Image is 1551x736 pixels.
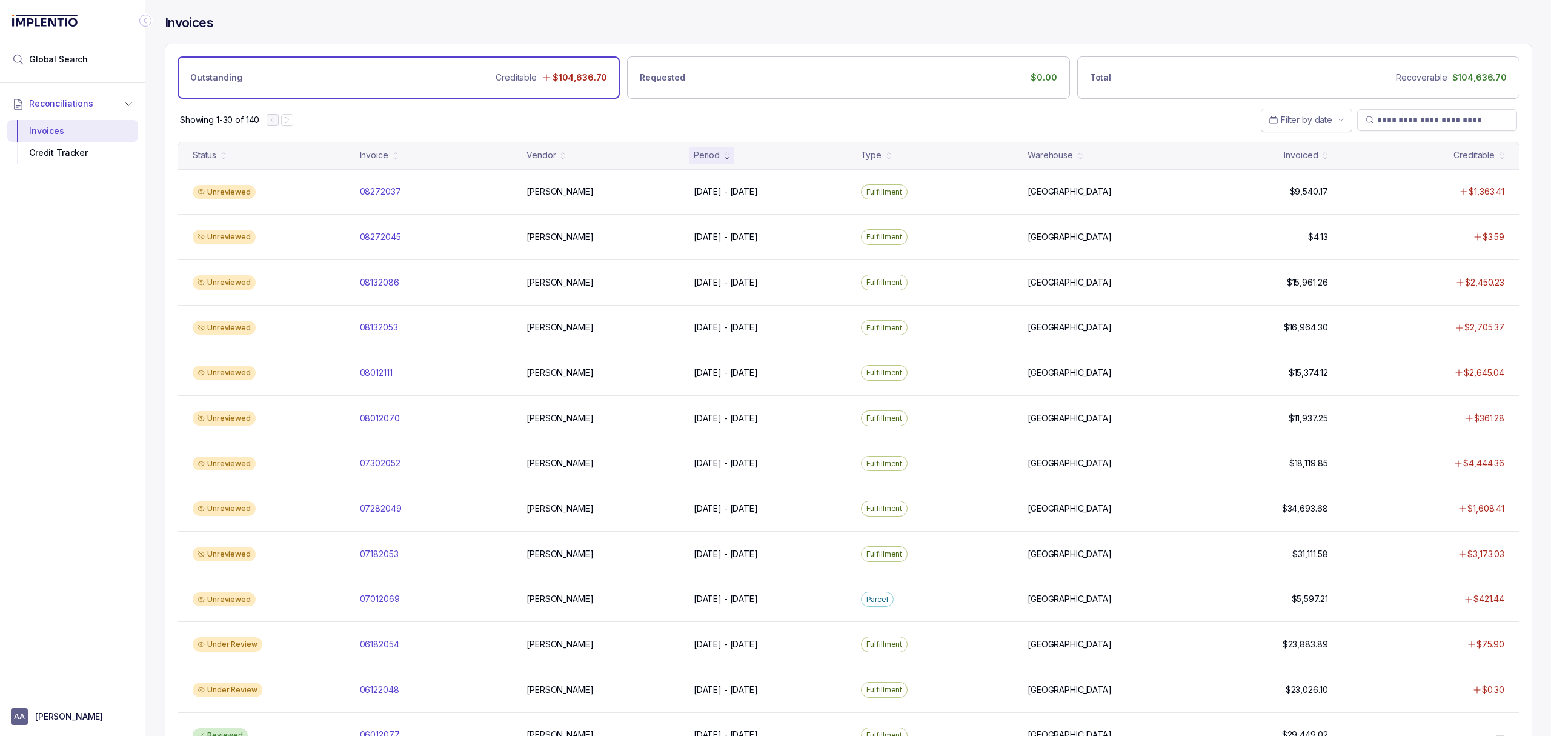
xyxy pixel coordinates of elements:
p: Fulfillment [866,503,903,515]
p: [PERSON_NAME] [526,593,593,605]
p: $2,645.04 [1464,367,1504,379]
p: $104,636.70 [1452,72,1507,84]
p: 07302052 [360,457,400,469]
p: [DATE] - [DATE] [694,276,758,289]
p: [GEOGRAPHIC_DATA] [1028,638,1112,651]
p: Total [1090,72,1111,84]
p: [DATE] - [DATE] [694,457,758,469]
p: [PERSON_NAME] [526,548,593,560]
p: [PERSON_NAME] [526,321,593,333]
p: [DATE] - [DATE] [694,367,758,379]
div: Creditable [1453,149,1495,161]
p: Outstanding [190,72,242,84]
div: Period [694,149,720,161]
p: Fulfillment [866,684,903,696]
p: Fulfillment [866,322,903,334]
div: Unreviewed [193,592,256,607]
p: Fulfillment [866,276,903,289]
p: Requested [640,72,685,84]
p: [PERSON_NAME] [526,276,593,289]
div: Unreviewed [193,185,256,199]
div: Unreviewed [193,457,256,471]
div: Unreviewed [193,230,256,244]
p: [GEOGRAPHIC_DATA] [1028,321,1112,333]
p: 07012069 [360,593,400,605]
p: [DATE] - [DATE] [694,231,758,243]
p: [GEOGRAPHIC_DATA] [1028,186,1112,198]
span: Reconciliations [29,98,93,110]
p: $1,608.41 [1467,503,1504,515]
div: Reconciliations [7,118,138,167]
p: [GEOGRAPHIC_DATA] [1028,684,1112,696]
p: Showing 1-30 of 140 [180,114,259,126]
p: 08012070 [360,412,400,424]
p: [PERSON_NAME] [526,457,593,469]
h4: Invoices [165,15,213,32]
p: [DATE] - [DATE] [694,593,758,605]
span: User initials [11,708,28,725]
div: Collapse Icon [138,13,153,28]
p: $11,937.25 [1289,412,1328,424]
p: [DATE] - [DATE] [694,321,758,333]
div: Invoices [17,120,128,142]
p: 08272037 [360,186,401,198]
p: $421.44 [1473,593,1504,605]
div: Unreviewed [193,275,256,290]
div: Vendor [526,149,556,161]
p: Fulfillment [866,458,903,470]
p: [PERSON_NAME] [526,186,593,198]
p: [PERSON_NAME] [526,684,593,696]
div: Warehouse [1028,149,1073,161]
p: $34,693.68 [1282,503,1328,515]
p: [PERSON_NAME] [35,711,103,723]
div: Unreviewed [193,547,256,561]
div: Invoice [360,149,388,161]
p: [DATE] - [DATE] [694,412,758,424]
p: [GEOGRAPHIC_DATA] [1028,457,1112,469]
p: $15,374.12 [1289,367,1328,379]
p: [GEOGRAPHIC_DATA] [1028,276,1112,289]
p: [PERSON_NAME] [526,638,593,651]
p: [DATE] - [DATE] [694,503,758,515]
p: $104,636.70 [553,72,607,84]
p: $4.13 [1308,231,1327,243]
p: [PERSON_NAME] [526,231,593,243]
p: Fulfillment [866,548,903,560]
div: Unreviewed [193,366,256,380]
div: Credit Tracker [17,142,128,164]
p: $3.59 [1483,231,1504,243]
p: [DATE] - [DATE] [694,638,758,651]
p: $16,964.30 [1284,321,1328,333]
p: Fulfillment [866,231,903,243]
p: [GEOGRAPHIC_DATA] [1028,548,1112,560]
p: $23,883.89 [1283,638,1328,651]
p: 08132053 [360,321,398,333]
p: 08272045 [360,231,401,243]
p: $0.00 [1031,72,1057,84]
div: Unreviewed [193,321,256,335]
p: $18,119.85 [1289,457,1328,469]
p: Parcel [866,594,888,606]
p: Creditable [496,72,537,84]
p: $0.30 [1482,684,1504,696]
p: Fulfillment [866,412,903,424]
p: [GEOGRAPHIC_DATA] [1028,503,1112,515]
p: Fulfillment [866,367,903,379]
p: [GEOGRAPHIC_DATA] [1028,412,1112,424]
div: Under Review [193,637,262,652]
div: Unreviewed [193,501,256,516]
p: [DATE] - [DATE] [694,548,758,560]
p: $9,540.17 [1290,186,1328,198]
div: Remaining page entries [180,114,259,126]
button: User initials[PERSON_NAME] [11,708,135,725]
p: [DATE] - [DATE] [694,684,758,696]
p: [GEOGRAPHIC_DATA] [1028,593,1112,605]
p: 06122048 [360,684,399,696]
search: Date Range Picker [1269,114,1332,126]
p: [PERSON_NAME] [526,367,593,379]
p: 08012111 [360,367,393,379]
p: 07282049 [360,503,402,515]
span: Global Search [29,53,88,65]
p: 06182054 [360,638,399,651]
p: $4,444.36 [1463,457,1504,469]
